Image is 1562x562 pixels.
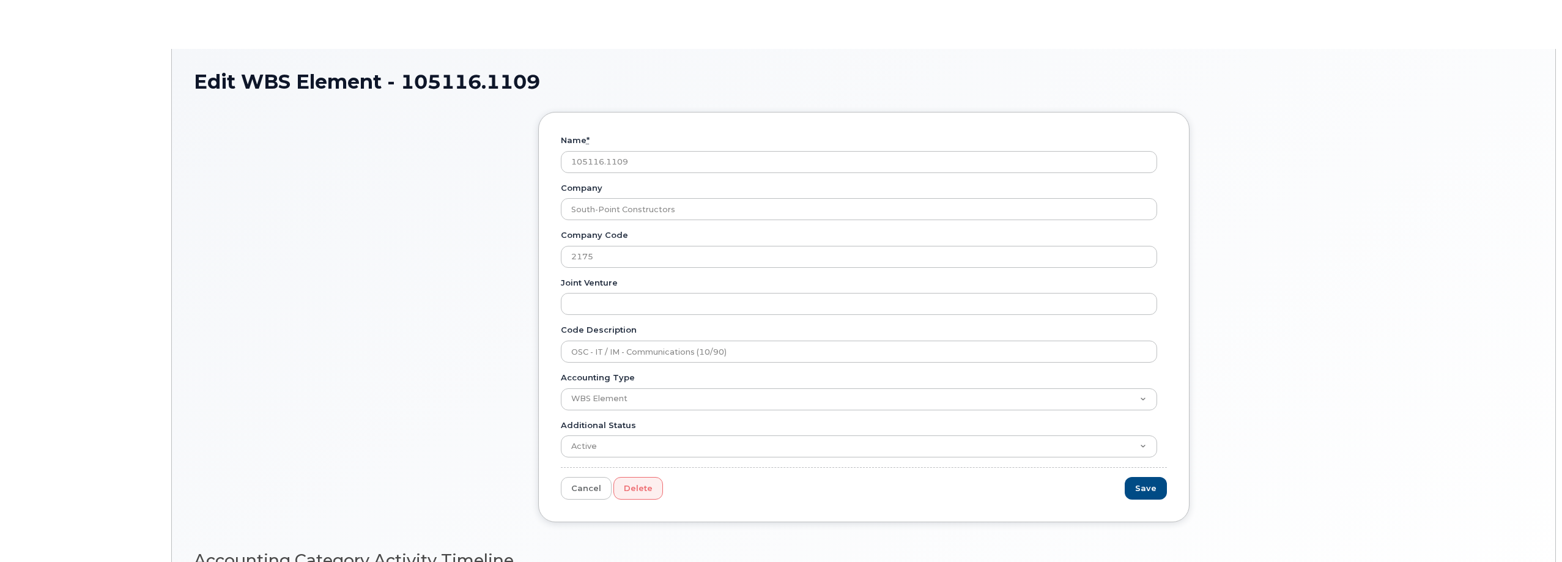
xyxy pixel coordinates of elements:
[613,477,663,500] a: Delete
[561,277,618,289] label: Joint Venture
[561,229,628,241] label: Company Code
[1125,477,1167,500] input: Save
[561,372,635,383] label: Accounting Type
[587,135,590,145] abbr: required
[561,182,602,194] label: Company
[194,71,1533,92] h1: Edit WBS Element - 105116.1109
[561,135,590,146] label: Name
[561,477,612,500] a: Cancel
[561,420,636,431] label: Additional Status
[561,324,637,336] label: Code Description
